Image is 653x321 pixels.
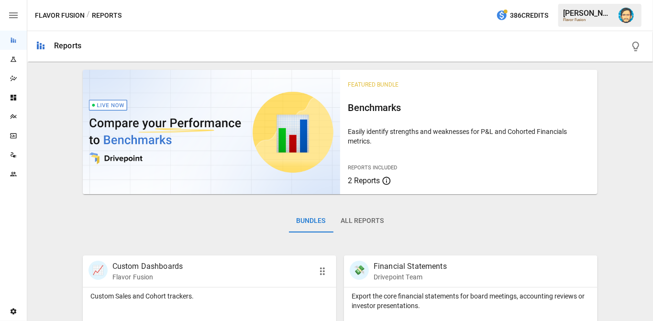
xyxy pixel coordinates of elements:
[112,261,183,272] p: Custom Dashboards
[333,210,392,232] button: All Reports
[374,261,447,272] p: Financial Statements
[35,10,85,22] button: Flavor Fusion
[348,127,590,146] p: Easily identify strengths and weaknesses for P&L and Cohorted Financials metrics.
[112,272,183,282] p: Flavor Fusion
[613,2,640,29] button: Dana Basken
[348,81,398,88] span: Featured Bundle
[350,261,369,280] div: 💸
[348,176,380,185] span: 2 Reports
[54,41,81,50] div: Reports
[289,210,333,232] button: Bundles
[89,261,108,280] div: 📈
[492,7,552,24] button: 386Credits
[563,9,613,18] div: [PERSON_NAME]
[563,18,613,22] div: Flavor Fusion
[348,165,397,171] span: Reports Included
[87,10,90,22] div: /
[348,100,590,115] h6: Benchmarks
[83,70,340,194] img: video thumbnail
[510,10,548,22] span: 386 Credits
[352,291,590,310] p: Export the core financial statements for board meetings, accounting reviews or investor presentat...
[90,291,329,301] p: Custom Sales and Cohort trackers.
[374,272,447,282] p: Drivepoint Team
[619,8,634,23] img: Dana Basken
